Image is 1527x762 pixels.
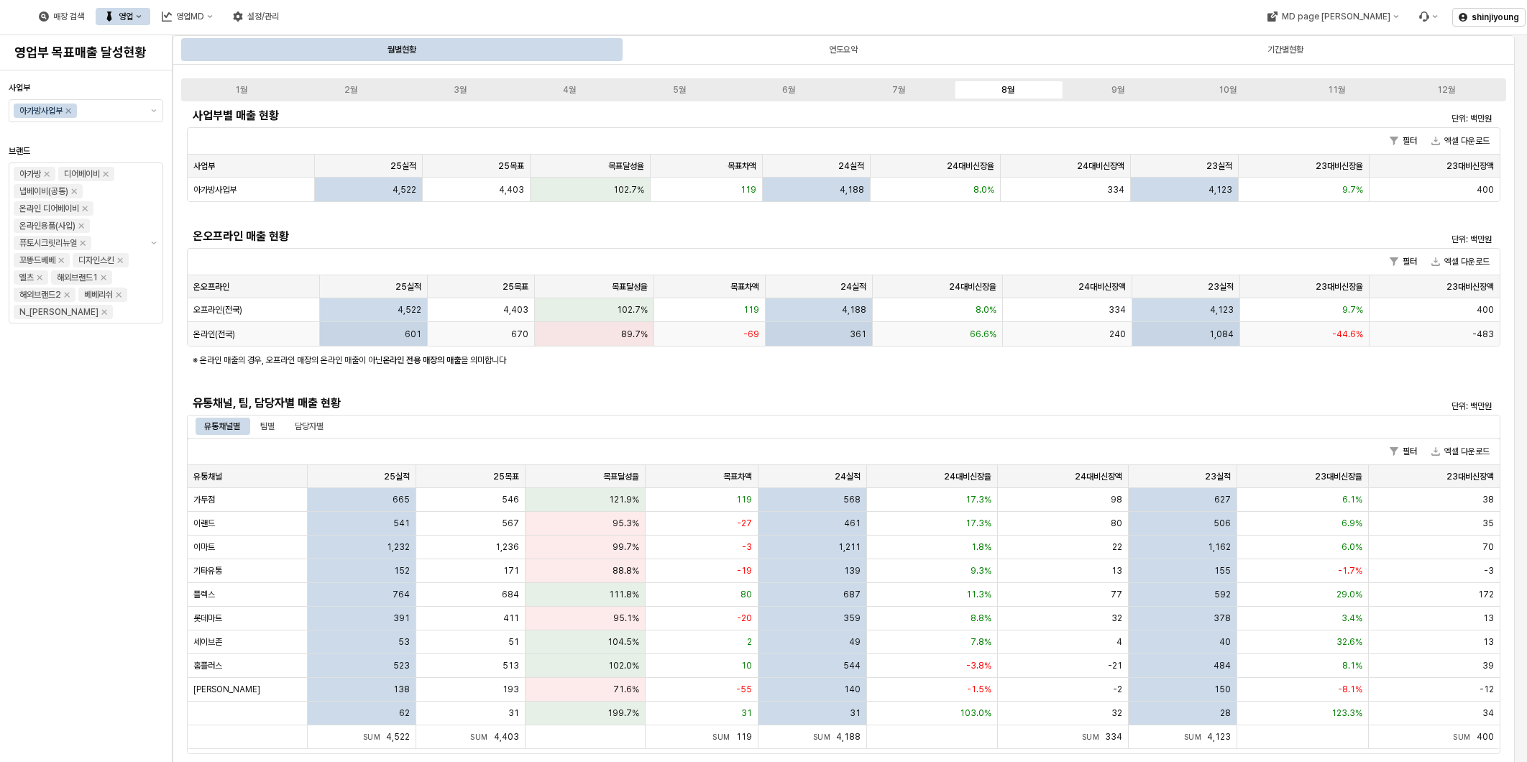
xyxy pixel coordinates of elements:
span: 17.3% [966,494,991,505]
span: 150 [1214,684,1231,695]
span: -27 [737,518,752,529]
div: Remove 베베리쉬 [116,292,121,298]
span: 4,522 [386,732,410,742]
div: 1월 [235,85,247,95]
div: Remove 아가방 [44,171,50,177]
div: Remove 온라인 디어베이비 [82,206,88,211]
span: 24대비신장액 [1077,160,1124,171]
span: 4,522 [398,304,421,316]
div: Remove 엘츠 [37,275,42,280]
div: 9월 [1111,85,1124,95]
label: 2월 [295,83,405,96]
span: 77 [1111,589,1122,600]
div: 3월 [454,85,467,95]
label: 6월 [734,83,843,96]
span: 24실적 [838,160,864,171]
span: 88.8% [613,565,639,577]
span: 8.0% [973,183,994,195]
span: 32.6% [1336,636,1362,648]
div: 영업MD [176,12,204,22]
div: 매장 검색 [53,12,84,22]
button: 엑셀 다운로드 [1426,443,1495,460]
button: 설정/관리 [224,8,288,25]
label: 4월 [515,83,624,96]
span: 23대비신장율 [1316,160,1363,171]
span: 378 [1214,612,1231,624]
span: 32 [1111,612,1122,624]
div: 12월 [1437,85,1455,95]
span: 13 [1483,612,1494,624]
div: 연도요약 [829,41,858,58]
p: 단위: 백만원 [1180,233,1492,246]
div: 아가방사업부 [19,104,63,118]
span: 9.7% [1342,183,1363,195]
span: 80 [740,589,752,600]
span: 롯데마트 [193,612,222,624]
span: 102.0% [608,660,639,671]
div: 베베리쉬 [84,288,113,302]
span: 119 [743,304,759,316]
div: Remove 냅베이비(공통) [71,188,77,194]
span: 이랜드 [193,518,215,529]
label: 9월 [1063,83,1172,96]
span: [PERSON_NAME] [193,684,260,695]
span: 24대비신장율 [947,160,994,171]
span: 24실적 [835,470,861,482]
span: 4,123 [1209,183,1232,195]
div: 6월 [782,85,795,95]
p: 단위: 백만원 [1180,112,1492,125]
div: 유통채널별 [204,418,240,435]
span: 138 [393,684,410,695]
span: 1,211 [838,541,861,553]
div: Remove 해외브랜드1 [101,275,106,280]
span: 25실적 [390,160,416,171]
span: 567 [502,518,519,529]
span: 4,522 [393,183,416,195]
div: 꼬똥드베베 [19,253,55,267]
span: 23대비신장액 [1446,470,1494,482]
span: 361 [850,328,866,339]
span: 89.7% [621,328,648,339]
div: 11월 [1328,85,1345,95]
span: 1,084 [1209,328,1234,339]
span: -1.5% [967,684,991,695]
span: 13 [1483,636,1494,648]
p: 단위: 백만원 [1180,400,1492,413]
span: 사업부 [193,160,215,171]
span: 22 [1112,541,1122,553]
span: 3.4% [1342,612,1362,624]
span: 39 [1482,660,1494,671]
span: 25목표 [498,160,524,171]
div: 매장 검색 [30,8,93,25]
span: 4,188 [836,732,861,742]
span: 이마트 [193,541,215,553]
span: Sum [712,733,736,741]
button: 필터 [1384,253,1423,270]
p: shinjiyoung [1472,12,1519,23]
p: ※ 온라인 매출의 경우, 오프라인 매장의 온라인 매출이 아닌 을 의미합니다 [193,354,1276,367]
span: 4,188 [842,304,866,316]
div: 담당자별 [286,418,332,435]
span: 119 [740,183,756,195]
span: 359 [843,612,861,624]
button: 제안 사항 표시 [145,163,162,323]
span: 24대비신장액 [1078,280,1126,292]
span: 99.7% [613,541,639,553]
div: N_[PERSON_NAME] [19,305,98,319]
h5: 사업부별 매출 현황 [193,109,1166,123]
span: 66.6% [970,328,996,339]
span: 461 [844,518,861,529]
div: 담당자별 [295,418,324,435]
span: 121.9% [609,494,639,505]
span: 139 [844,565,861,577]
span: 유통채널 [193,470,222,482]
div: 4월 [563,85,576,95]
span: 25목표 [503,280,528,292]
span: 25실적 [384,470,410,482]
span: 오프라인(전국) [193,304,242,316]
div: Remove 아가방사업부 [65,108,71,114]
span: 23대비신장율 [1316,280,1363,292]
span: 49 [849,636,861,648]
span: 70 [1482,541,1494,553]
span: 123.3% [1331,707,1362,719]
